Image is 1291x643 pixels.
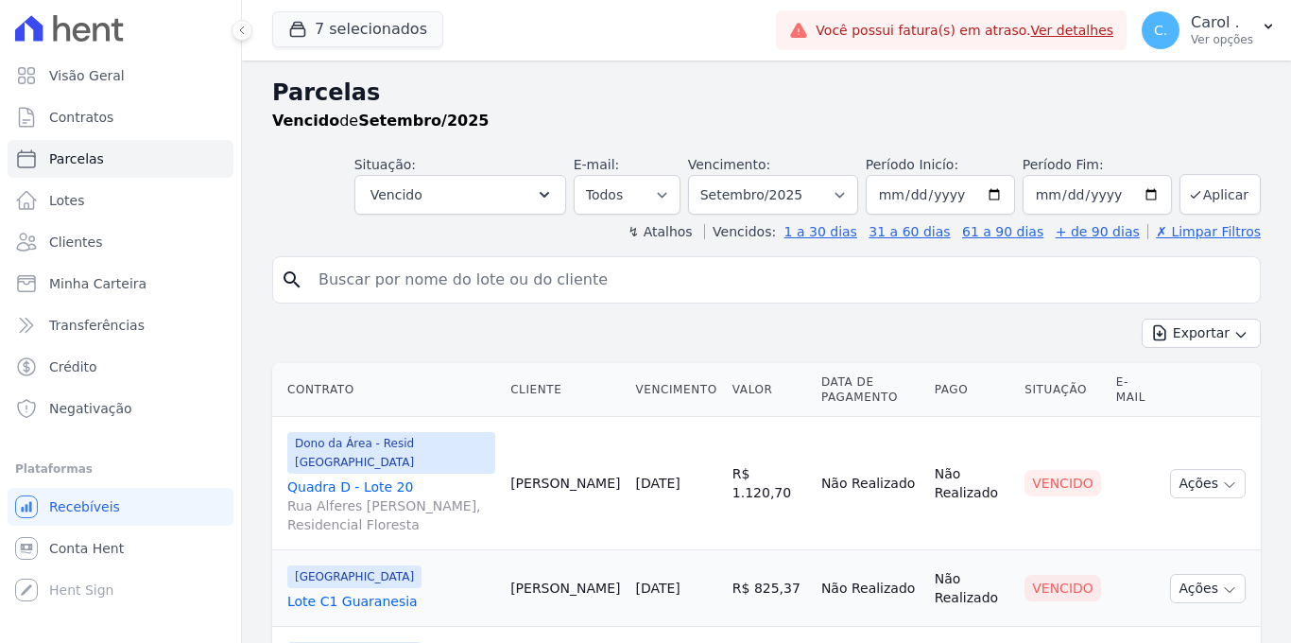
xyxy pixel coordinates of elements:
[574,157,620,172] label: E-mail:
[272,110,489,132] p: de
[927,363,1018,417] th: Pago
[628,363,724,417] th: Vencimento
[49,539,124,558] span: Conta Hent
[1024,575,1101,601] div: Vencido
[816,21,1113,41] span: Você possui fatura(s) em atraso.
[1179,174,1261,215] button: Aplicar
[272,112,339,130] strong: Vencido
[49,191,85,210] span: Lotes
[8,140,233,178] a: Parcelas
[8,265,233,303] a: Minha Carteira
[814,363,927,417] th: Data de Pagamento
[49,357,97,376] span: Crédito
[1154,24,1167,37] span: C.
[688,157,770,172] label: Vencimento:
[8,390,233,427] a: Negativação
[354,157,416,172] label: Situação:
[814,417,927,550] td: Não Realizado
[287,565,422,588] span: [GEOGRAPHIC_DATA]
[49,233,102,252] span: Clientes
[866,157,958,172] label: Período Inicío:
[725,550,814,627] td: R$ 825,37
[1109,363,1163,417] th: E-mail
[1142,319,1261,348] button: Exportar
[503,363,628,417] th: Cliente
[814,550,927,627] td: Não Realizado
[869,224,950,239] a: 31 a 60 dias
[1147,224,1261,239] a: ✗ Limpar Filtros
[1023,155,1172,175] label: Período Fim:
[354,175,566,215] button: Vencido
[272,363,503,417] th: Contrato
[503,550,628,627] td: [PERSON_NAME]
[784,224,857,239] a: 1 a 30 dias
[307,261,1252,299] input: Buscar por nome do lote ou do cliente
[1191,32,1253,47] p: Ver opções
[49,66,125,85] span: Visão Geral
[1056,224,1140,239] a: + de 90 dias
[8,223,233,261] a: Clientes
[358,112,489,130] strong: Setembro/2025
[272,76,1261,110] h2: Parcelas
[1024,470,1101,496] div: Vencido
[49,149,104,168] span: Parcelas
[8,57,233,95] a: Visão Geral
[704,224,776,239] label: Vencidos:
[49,316,145,335] span: Transferências
[725,363,814,417] th: Valor
[927,550,1018,627] td: Não Realizado
[8,182,233,219] a: Lotes
[49,497,120,516] span: Recebíveis
[927,417,1018,550] td: Não Realizado
[287,496,495,534] span: Rua Alferes [PERSON_NAME], Residencial Floresta
[1170,469,1246,498] button: Ações
[1127,4,1291,57] button: C. Carol . Ver opções
[8,348,233,386] a: Crédito
[1170,574,1246,603] button: Ações
[15,458,226,480] div: Plataformas
[725,417,814,550] td: R$ 1.120,70
[628,224,692,239] label: ↯ Atalhos
[635,581,680,596] a: [DATE]
[287,478,495,534] a: Quadra D - Lote 20Rua Alferes [PERSON_NAME], Residencial Floresta
[8,98,233,136] a: Contratos
[1017,363,1109,417] th: Situação
[503,417,628,550] td: [PERSON_NAME]
[8,306,233,344] a: Transferências
[370,183,422,206] span: Vencido
[281,269,303,291] i: search
[49,108,113,127] span: Contratos
[272,11,443,47] button: 7 selecionados
[8,488,233,526] a: Recebíveis
[1191,13,1253,32] p: Carol .
[287,432,495,474] span: Dono da Área - Resid [GEOGRAPHIC_DATA]
[962,224,1043,239] a: 61 a 90 dias
[287,592,495,611] a: Lote C1 Guaranesia
[49,399,132,418] span: Negativação
[8,530,233,567] a: Conta Hent
[1030,23,1113,38] a: Ver detalhes
[49,274,146,293] span: Minha Carteira
[635,476,680,491] a: [DATE]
